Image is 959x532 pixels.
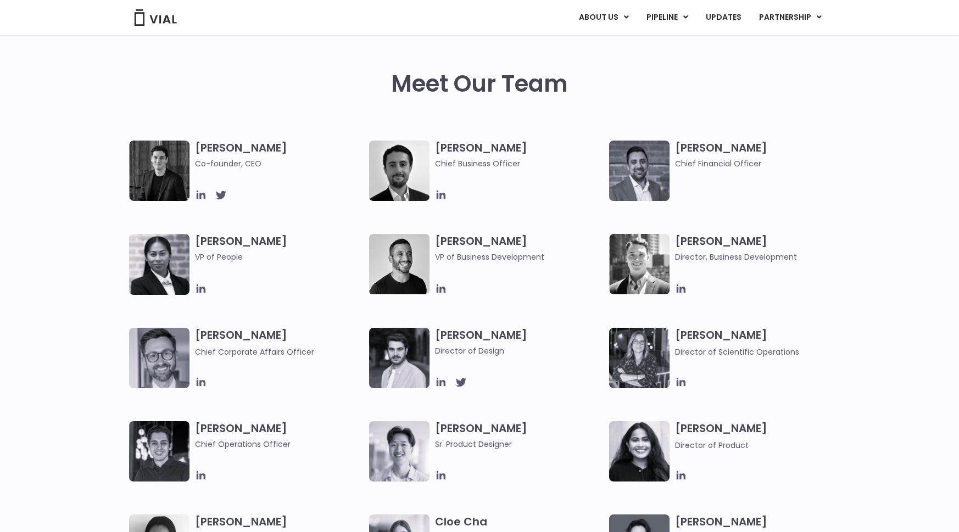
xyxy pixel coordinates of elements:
img: A black and white photo of a man in a suit holding a vial. [369,141,430,201]
a: UPDATES [697,8,750,27]
span: Chief Financial Officer [675,158,844,170]
img: Vial Logo [133,9,177,26]
span: Director of Design [435,345,604,357]
img: Headshot of smiling man named Josh [129,421,189,481]
h3: [PERSON_NAME] [195,421,364,450]
span: Sr. Product Designer [435,438,604,450]
h3: [PERSON_NAME] [435,141,604,170]
a: ABOUT USMenu Toggle [570,8,637,27]
h3: [PERSON_NAME] [675,421,844,451]
h3: [PERSON_NAME] [195,328,364,358]
img: Paolo-M [129,328,189,388]
img: Smiling woman named Dhruba [609,421,670,481]
h3: [PERSON_NAME] [675,328,844,358]
h3: [PERSON_NAME] [435,421,604,450]
span: Chief Business Officer [435,158,604,170]
span: Chief Operations Officer [195,438,364,450]
h2: Meet Our Team [391,71,568,97]
h3: [PERSON_NAME] [435,234,604,263]
span: VP of Business Development [435,251,604,263]
a: PIPELINEMenu Toggle [638,8,696,27]
h3: [PERSON_NAME] [435,328,604,357]
img: Catie [129,234,189,295]
img: Brennan [369,421,430,481]
img: Headshot of smiling man named Samir [609,141,670,201]
span: Co-founder, CEO [195,158,364,170]
span: Director of Scientific Operations [675,346,799,357]
img: A black and white photo of a man in a suit attending a Summit. [129,141,189,201]
h3: [PERSON_NAME] [195,141,364,170]
span: Director of Product [675,440,749,451]
img: A black and white photo of a smiling man in a suit at ARVO 2023. [609,234,670,294]
h3: [PERSON_NAME] [675,234,844,263]
span: Chief Corporate Affairs Officer [195,346,314,357]
h3: [PERSON_NAME] [195,234,364,279]
a: PARTNERSHIPMenu Toggle [750,8,830,27]
h3: [PERSON_NAME] [675,141,844,170]
img: A black and white photo of a man smiling. [369,234,430,294]
span: Director, Business Development [675,251,844,263]
img: Headshot of smiling man named Albert [369,328,430,388]
img: Headshot of smiling woman named Sarah [609,328,670,388]
span: VP of People [195,251,364,263]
